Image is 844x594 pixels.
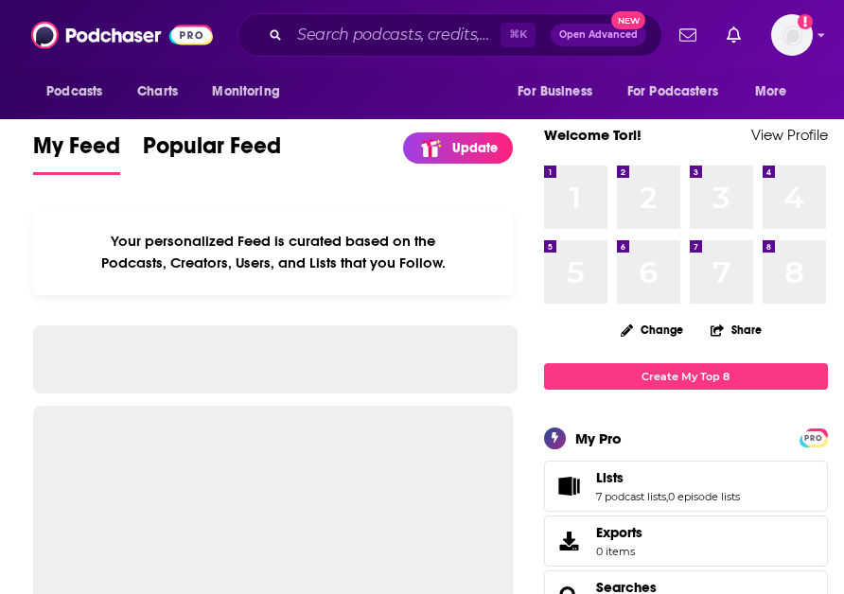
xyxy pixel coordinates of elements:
a: Popular Feed [143,131,281,175]
button: open menu [742,74,811,110]
div: Search podcasts, credits, & more... [237,13,662,57]
span: My Feed [33,131,120,171]
img: User Profile [771,14,813,56]
span: ⌘ K [501,23,536,47]
span: Exports [551,528,589,554]
button: Open AdvancedNew [551,24,646,46]
button: Show profile menu [771,14,813,56]
span: Exports [596,524,642,541]
a: PRO [802,429,825,444]
span: Monitoring [212,79,279,105]
a: Show notifications dropdown [672,19,704,51]
a: Show notifications dropdown [719,19,748,51]
div: Your personalized Feed is curated based on the Podcasts, Creators, Users, and Lists that you Follow. [33,209,513,295]
span: Charts [137,79,178,105]
span: Popular Feed [143,131,281,171]
span: Lists [596,469,624,486]
span: Logged in as torisims [771,14,813,56]
svg: Add a profile image [798,14,813,29]
input: Search podcasts, credits, & more... [290,20,501,50]
span: New [611,11,645,29]
span: Lists [544,461,828,512]
span: Podcasts [46,79,102,105]
button: open menu [615,74,746,110]
span: PRO [802,431,825,445]
a: Welcome Tori! [544,126,642,144]
a: 7 podcast lists [596,490,666,503]
a: Update [403,132,513,164]
button: open menu [504,74,616,110]
p: Update [452,140,498,156]
button: open menu [33,74,127,110]
button: Share [710,311,763,348]
a: Charts [125,74,189,110]
a: Exports [544,515,828,567]
a: 0 episode lists [668,490,740,503]
button: open menu [199,74,304,110]
div: My Pro [575,429,622,447]
img: Podchaser - Follow, Share and Rate Podcasts [31,17,213,53]
span: Open Advanced [559,30,638,40]
a: Lists [551,473,589,499]
a: My Feed [33,131,120,175]
span: For Business [518,79,592,105]
button: Change [609,318,695,341]
a: Lists [596,469,740,486]
span: , [666,490,668,503]
span: 0 items [596,545,642,558]
a: View Profile [751,126,828,144]
span: For Podcasters [627,79,718,105]
span: More [755,79,787,105]
a: Create My Top 8 [544,363,828,389]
